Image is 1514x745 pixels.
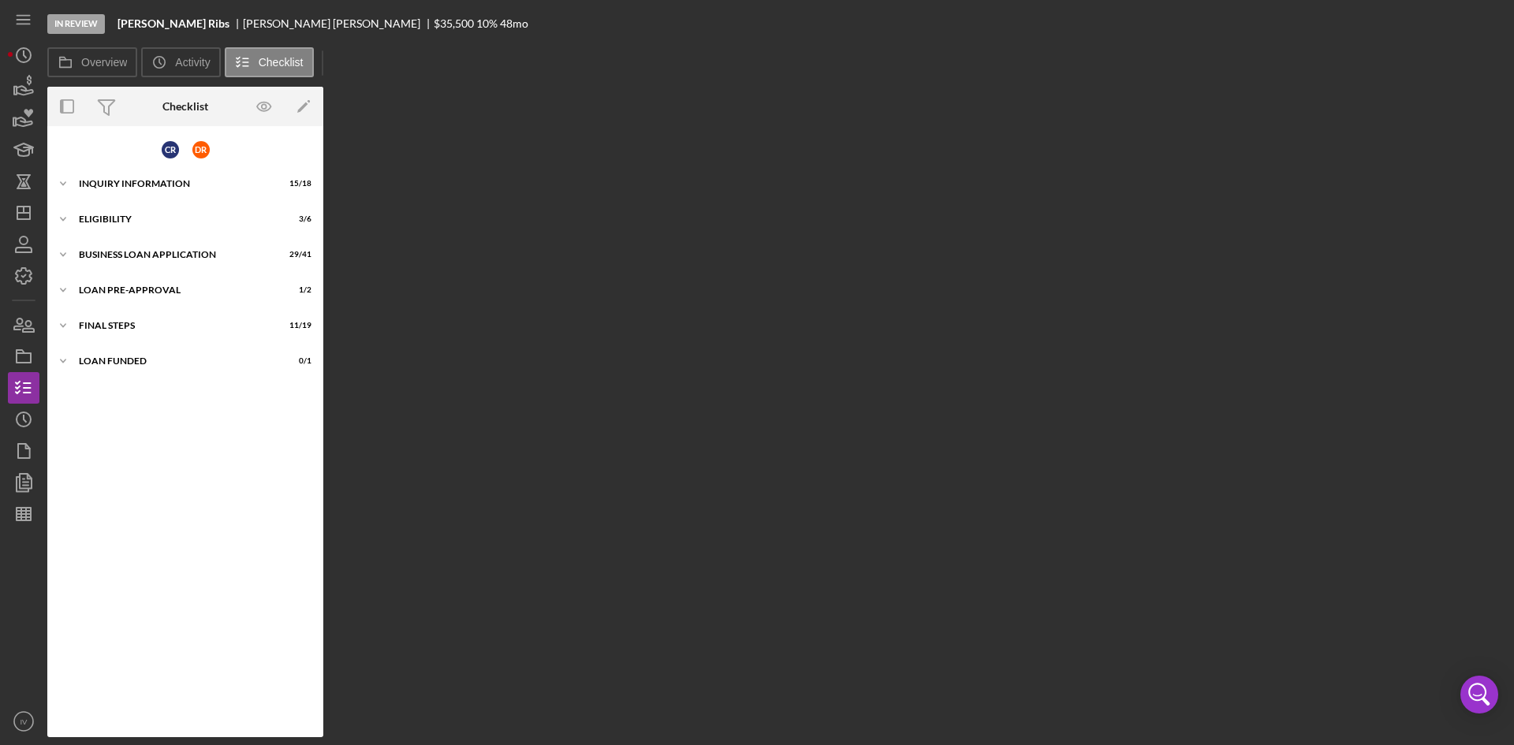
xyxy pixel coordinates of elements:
[162,100,208,113] div: Checklist
[79,285,272,295] div: LOAN PRE-APPROVAL
[283,321,311,330] div: 11 / 19
[47,14,105,34] div: In Review
[283,356,311,366] div: 0 / 1
[1460,676,1498,713] div: Open Intercom Messenger
[225,47,314,77] button: Checklist
[47,47,137,77] button: Overview
[500,17,528,30] div: 48 mo
[283,285,311,295] div: 1 / 2
[434,17,474,30] div: $35,500
[79,250,272,259] div: BUSINESS LOAN APPLICATION
[79,179,272,188] div: INQUIRY INFORMATION
[175,56,210,69] label: Activity
[283,250,311,259] div: 29 / 41
[8,706,39,737] button: IV
[243,17,434,30] div: [PERSON_NAME] [PERSON_NAME]
[192,141,210,158] div: D R
[117,17,229,30] b: [PERSON_NAME] Ribs
[283,214,311,224] div: 3 / 6
[141,47,220,77] button: Activity
[79,321,272,330] div: FINAL STEPS
[20,717,28,726] text: IV
[162,141,179,158] div: C R
[79,356,272,366] div: LOAN FUNDED
[283,179,311,188] div: 15 / 18
[476,17,498,30] div: 10 %
[259,56,304,69] label: Checklist
[81,56,127,69] label: Overview
[79,214,272,224] div: ELIGIBILITY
